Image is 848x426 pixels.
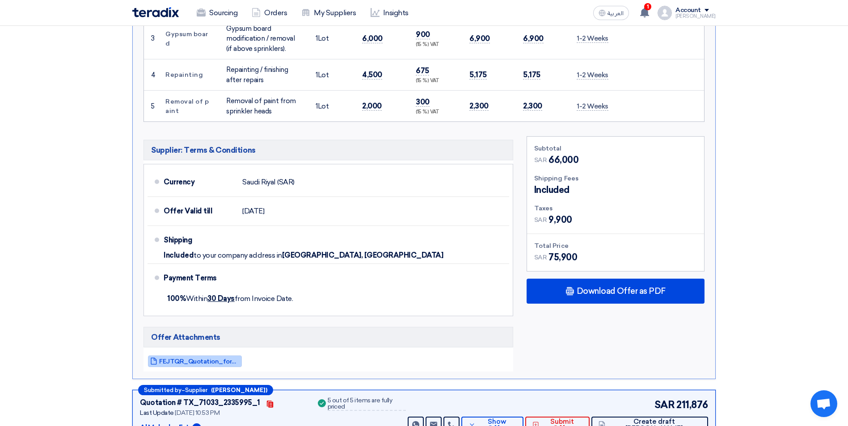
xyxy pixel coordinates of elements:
[416,77,455,85] div: (15 %) VAT
[534,253,547,262] span: SAR
[148,355,242,367] a: FEJTQR_Quotation_for_Fire_Fighting_Sprinkler_Maintenance__Aziz_Mall_1756297208688.pdf
[416,109,455,116] div: (15 %) VAT
[132,7,179,17] img: Teradix logo
[548,213,572,226] span: 9,900
[676,397,708,412] span: 211,876
[534,183,570,196] span: Included
[282,251,443,260] span: [GEOGRAPHIC_DATA], [GEOGRAPHIC_DATA]
[469,70,487,79] span: 5,175
[144,387,181,393] span: Submitted by
[138,385,273,395] div: –
[534,144,697,153] div: Subtotal
[523,70,540,79] span: 5,175
[469,34,490,43] span: 6,900
[316,102,318,110] span: 1
[207,294,235,303] u: 30 Days
[308,91,355,122] td: Lot
[308,59,355,91] td: Lot
[328,397,406,411] div: 5 out of 5 items are fully priced
[577,102,608,111] span: 1-2 Weeks
[158,18,219,59] td: Gypsum board
[164,171,235,193] div: Currency
[469,101,489,111] span: 2,300
[534,155,547,165] span: SAR
[164,267,498,289] div: Payment Terms
[523,34,544,43] span: 6,900
[577,71,608,79] span: 1-2 Weeks
[608,10,624,17] span: العربية
[143,140,513,160] h5: Supplier: Terms & Conditions
[362,101,382,111] span: 2,000
[416,30,430,39] span: 900
[226,24,301,54] div: Gypsum board modification / removal (if above sprinklers).
[644,3,651,10] span: 1
[144,59,158,91] td: 4
[316,34,318,42] span: 1
[158,91,219,122] td: Removal of paint
[534,215,547,225] span: SAR
[245,3,294,23] a: Orders
[242,174,295,191] div: Saudi Riyal (SAR)
[810,390,837,417] a: Open chat
[190,3,245,23] a: Sourcing
[523,101,542,111] span: 2,300
[416,41,455,49] div: (15 %) VAT
[363,3,416,23] a: Insights
[164,200,235,222] div: Offer Valid till
[675,7,701,14] div: Account
[548,251,577,264] span: 75,900
[577,34,608,43] span: 1-2 Weeks
[167,294,293,303] span: Within from Invoice Date.
[548,153,578,167] span: 66,000
[143,327,513,347] h5: Offer Attachments
[211,387,267,393] b: ([PERSON_NAME])
[654,397,675,412] span: SAR
[593,6,629,20] button: العربية
[144,18,158,59] td: 3
[308,18,355,59] td: Lot
[185,387,207,393] span: Supplier
[164,230,235,251] div: Shipping
[242,207,264,216] span: [DATE]
[159,358,240,365] span: FEJTQR_Quotation_for_Fire_Fighting_Sprinkler_Maintenance__Aziz_Mall_1756297208688.pdf
[294,3,363,23] a: My Suppliers
[362,34,383,43] span: 6,000
[167,294,186,303] strong: 100%
[534,174,697,183] div: Shipping Fees
[534,241,697,251] div: Total Price
[534,204,697,213] div: Taxes
[658,6,672,20] img: profile_test.png
[140,397,260,408] div: Quotation # TX_71033_2335995_1
[140,409,174,417] span: Last Update
[577,287,666,295] span: Download Offer as PDF
[144,91,158,122] td: 5
[158,59,219,91] td: Repainting
[675,14,716,19] div: [PERSON_NAME]
[164,251,194,260] span: Included
[175,409,219,417] span: [DATE] 10:53 PM
[226,65,301,85] div: Repainting / finishing after repairs
[226,96,301,116] div: Removal of paint from sprinkler heads
[362,70,382,79] span: 4,500
[416,97,430,107] span: 300
[316,71,318,79] span: 1
[416,66,429,75] span: 675
[194,251,282,260] span: to your company address in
